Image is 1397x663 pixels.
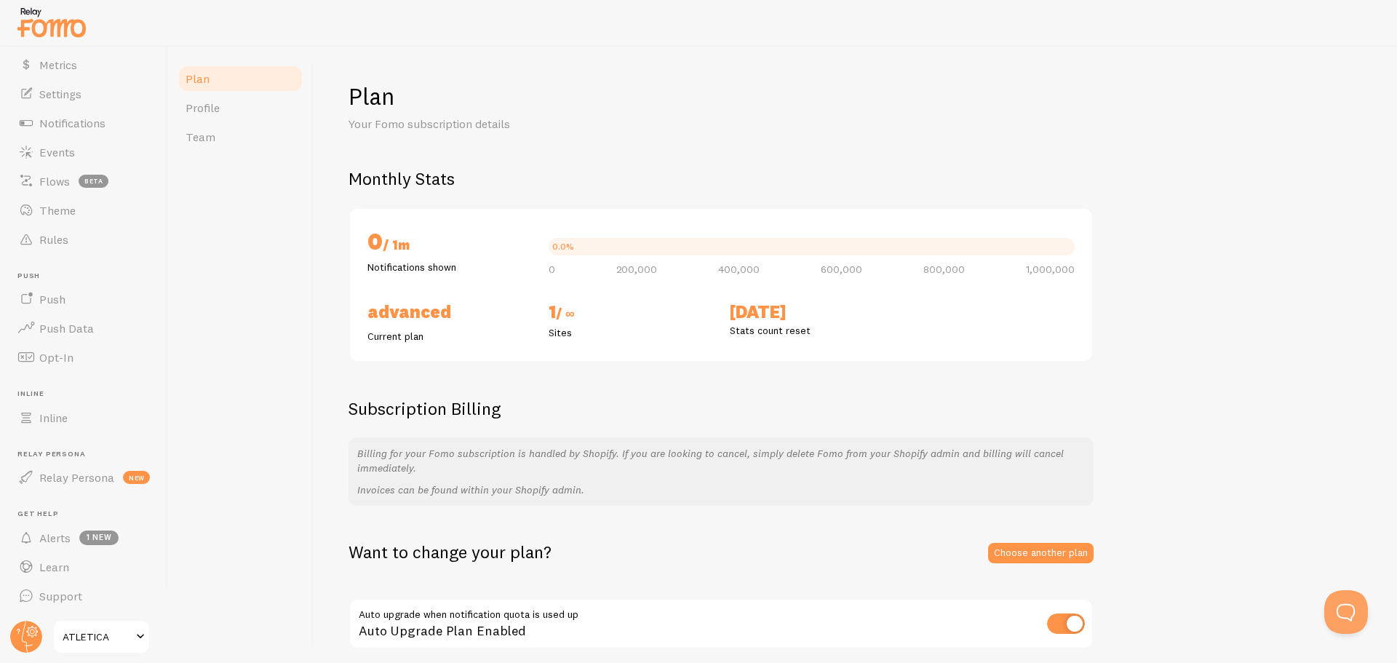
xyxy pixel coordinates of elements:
[9,581,159,611] a: Support
[186,71,210,86] span: Plan
[39,57,77,72] span: Metrics
[988,543,1094,563] a: Choose another plan
[357,446,1085,475] p: Billing for your Fomo subscription is handled by Shopify. If you are looking to cancel, simply de...
[9,167,159,196] a: Flows beta
[349,397,1094,420] h2: Subscription Billing
[39,203,76,218] span: Theme
[367,301,531,323] h2: Advanced
[63,628,132,646] span: ATLETICA
[177,122,304,151] a: Team
[39,470,114,485] span: Relay Persona
[367,260,531,274] p: Notifications shown
[556,305,575,322] span: / ∞
[39,87,81,101] span: Settings
[39,174,70,188] span: Flows
[349,82,1362,111] h1: Plan
[1324,590,1368,634] iframe: Help Scout Beacon - Open
[357,483,1085,497] p: Invoices can be found within your Shopify admin.
[616,264,657,274] span: 200,000
[177,93,304,122] a: Profile
[17,509,159,519] span: Get Help
[9,463,159,492] a: Relay Persona new
[39,531,71,545] span: Alerts
[9,108,159,138] a: Notifications
[39,145,75,159] span: Events
[549,301,712,325] h2: 1
[552,242,574,251] div: 0.0%
[52,619,151,654] a: ATLETICA
[39,116,106,130] span: Notifications
[367,329,531,344] p: Current plan
[39,560,69,574] span: Learn
[9,79,159,108] a: Settings
[349,167,1362,190] h2: Monthly Stats
[349,598,1094,651] div: Auto Upgrade Plan Enabled
[1026,264,1075,274] span: 1,000,000
[349,116,698,132] p: Your Fomo subscription details
[9,343,159,372] a: Opt-In
[9,138,159,167] a: Events
[39,321,94,336] span: Push Data
[39,410,68,425] span: Inline
[9,50,159,79] a: Metrics
[730,323,893,338] p: Stats count reset
[39,292,65,306] span: Push
[730,301,893,323] h2: [DATE]
[821,264,862,274] span: 600,000
[39,232,68,247] span: Rules
[549,325,712,340] p: Sites
[9,403,159,432] a: Inline
[349,541,552,563] h2: Want to change your plan?
[549,264,555,274] span: 0
[383,237,410,253] span: / 1m
[367,226,531,260] h2: 0
[9,314,159,343] a: Push Data
[9,225,159,254] a: Rules
[123,471,150,484] span: new
[17,450,159,459] span: Relay Persona
[9,196,159,225] a: Theme
[79,531,119,545] span: 1 new
[17,271,159,281] span: Push
[39,589,82,603] span: Support
[17,389,159,399] span: Inline
[718,264,760,274] span: 400,000
[39,350,73,365] span: Opt-In
[9,285,159,314] a: Push
[923,264,965,274] span: 800,000
[9,523,159,552] a: Alerts 1 new
[79,175,108,188] span: beta
[9,552,159,581] a: Learn
[186,130,215,144] span: Team
[15,4,88,41] img: fomo-relay-logo-orange.svg
[177,64,304,93] a: Plan
[186,100,220,115] span: Profile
